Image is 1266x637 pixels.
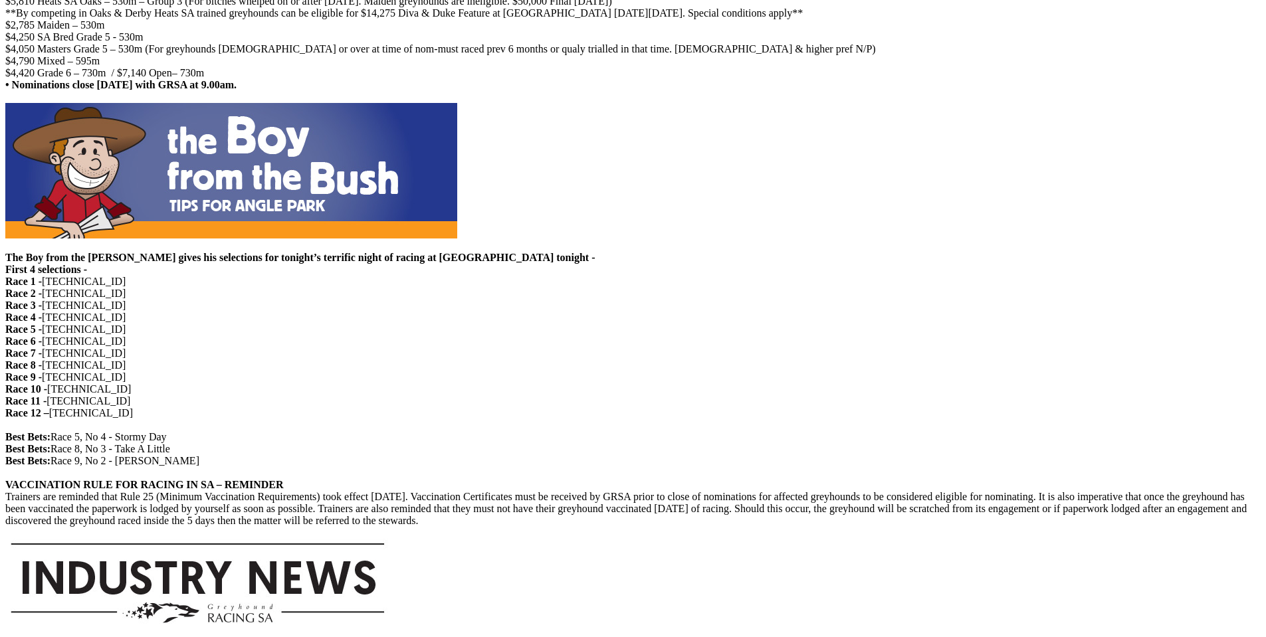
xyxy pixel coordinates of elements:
strong: Race 10 - [5,383,47,395]
img: boyfromthebush.jpg [5,103,457,238]
b: The Boy from the [PERSON_NAME] gives his selections for tonight’s terrific night of racing at [GE... [5,252,595,287]
strong: Race 3 - [5,300,42,311]
strong: Best Bets: [5,443,51,454]
strong: Race 11 - [5,395,47,407]
strong: Race 4 - [5,312,42,323]
strong: Race 5 - [5,323,42,335]
strong: Race 2 - [5,288,42,299]
strong: Race 8 - [5,359,42,371]
img: IndustryNews_June2019.jpg [5,539,391,630]
strong: Best Bets: [5,455,51,466]
p: [TECHNICAL_ID]​​​​​​​ [TECHNICAL_ID] [TECHNICAL_ID] ​​​​ [TECHNICAL_ID]​​​​​​​ [TECHNICAL_ID]​​​​... [5,252,1261,633]
strong: • Nominations close [DATE] with GRSA at 9.00am. [5,79,237,90]
strong: Race 6 - [5,335,42,347]
strong: Race 7 - [5,347,42,359]
strong: Best Bets: [5,431,51,442]
strong: VACCINATION RULE FOR RACING IN SA – REMINDER [5,479,284,490]
strong: Race 9 - [5,371,42,383]
strong: Race 12 – [5,407,49,418]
